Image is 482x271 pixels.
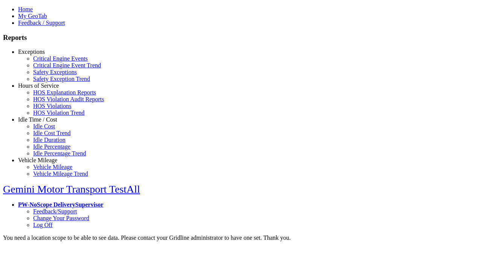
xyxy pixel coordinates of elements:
a: PW-NoScope DeliverySupervisor [18,201,103,208]
a: Feedback/Support [33,208,77,215]
a: Exceptions [18,49,45,55]
a: Critical Engine Event Trend [33,62,101,69]
a: Idle Percentage Trend [33,150,86,157]
a: Feedback / Support [18,20,65,26]
a: Home [18,6,33,12]
a: Idle Percentage [33,143,70,150]
a: Idle Cost Trend [33,130,71,136]
a: Gemini Motor Transport TestAll [3,183,140,195]
a: Log Off [33,222,53,228]
a: Idle Duration [33,137,66,143]
a: Idle Time / Cost [18,116,57,123]
a: Vehicle Mileage [18,157,57,163]
div: You need a location scope to be able to see data. Please contact your Gridline administrator to h... [3,234,479,241]
h3: Reports [3,33,479,42]
a: Idle Cost [33,123,55,129]
a: Hours of Service [18,82,59,89]
a: HOS Violation Audit Reports [33,96,104,102]
a: HOS Explanation Reports [33,89,96,96]
a: Vehicle Mileage Trend [33,171,88,177]
a: Safety Exceptions [33,69,77,75]
a: Safety Exception Trend [33,76,90,82]
a: HOS Violations [33,103,71,109]
a: My GeoTab [18,13,47,19]
a: Critical Engine Events [33,55,88,62]
a: Vehicle Mileage [33,164,72,170]
a: HOS Violation Trend [33,110,85,116]
a: Change Your Password [33,215,89,221]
